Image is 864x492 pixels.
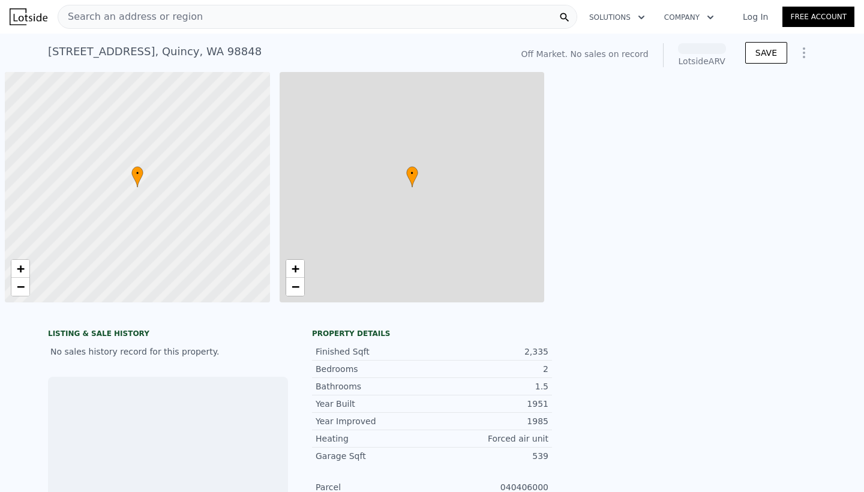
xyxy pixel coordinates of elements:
span: • [131,168,143,179]
div: Property details [312,329,552,338]
a: Free Account [782,7,854,27]
div: 2 [432,363,548,375]
div: 1985 [432,415,548,427]
span: − [17,279,25,294]
div: Garage Sqft [316,450,432,462]
div: • [406,166,418,187]
div: 1.5 [432,380,548,392]
a: Zoom in [286,260,304,278]
a: Zoom in [11,260,29,278]
div: Bathrooms [316,380,432,392]
img: Lotside [10,8,47,25]
div: 2,335 [432,346,548,358]
button: SAVE [745,42,787,64]
div: Bedrooms [316,363,432,375]
a: Log In [728,11,782,23]
div: Lotside ARV [678,55,726,67]
button: Company [655,7,724,28]
div: LISTING & SALE HISTORY [48,329,288,341]
div: Finished Sqft [316,346,432,358]
div: Off Market. No sales on record [521,48,648,60]
span: • [406,168,418,179]
div: Year Built [316,398,432,410]
div: [STREET_ADDRESS] , Quincy , WA 98848 [48,43,262,60]
div: Year Improved [316,415,432,427]
div: 1951 [432,398,548,410]
button: Show Options [792,41,816,65]
div: Heating [316,433,432,445]
div: 539 [432,450,548,462]
span: + [17,261,25,276]
span: Search an address or region [58,10,203,24]
a: Zoom out [11,278,29,296]
div: • [131,166,143,187]
div: Forced air unit [432,433,548,445]
span: − [291,279,299,294]
a: Zoom out [286,278,304,296]
div: No sales history record for this property. [48,341,288,362]
span: + [291,261,299,276]
button: Solutions [580,7,655,28]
